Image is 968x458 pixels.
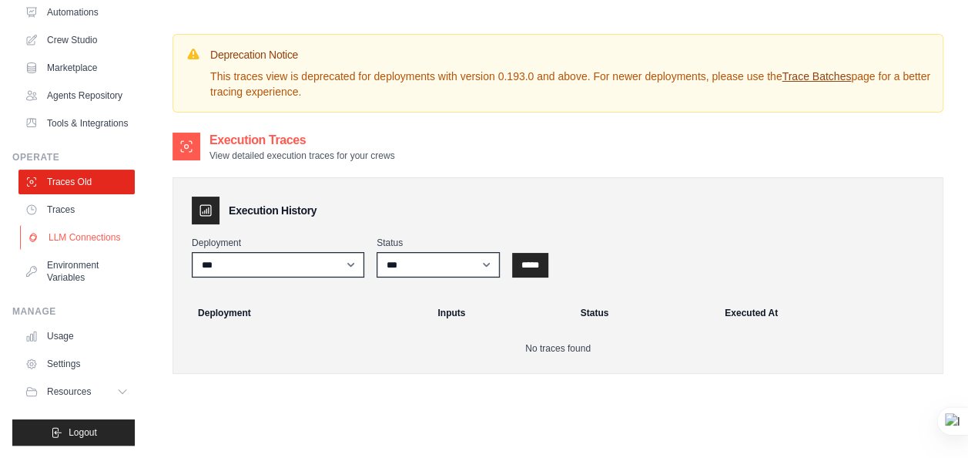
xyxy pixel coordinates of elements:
button: Resources [18,379,135,404]
div: Operate [12,151,135,163]
span: Logout [69,426,97,439]
a: Environment Variables [18,253,135,290]
p: No traces found [192,342,924,355]
a: Traces Old [18,170,135,194]
label: Status [377,237,500,249]
th: Inputs [428,296,571,330]
a: Traces [18,197,135,222]
h3: Execution History [229,203,317,218]
a: Crew Studio [18,28,135,52]
p: This traces view is deprecated for deployments with version 0.193.0 and above. For newer deployme... [210,69,930,99]
a: Tools & Integrations [18,111,135,136]
h2: Execution Traces [209,131,395,150]
th: Deployment [179,296,428,330]
a: LLM Connections [20,225,136,250]
a: Trace Batches [782,70,851,83]
th: Executed At [715,296,936,330]
a: Marketplace [18,56,135,80]
span: Resources [47,386,91,398]
label: Deployment [192,237,364,249]
a: Agents Repository [18,83,135,108]
button: Logout [12,419,135,446]
a: Usage [18,324,135,349]
th: Status [571,296,715,330]
div: Manage [12,305,135,318]
h3: Deprecation Notice [210,47,930,62]
p: View detailed execution traces for your crews [209,150,395,162]
a: Settings [18,352,135,376]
